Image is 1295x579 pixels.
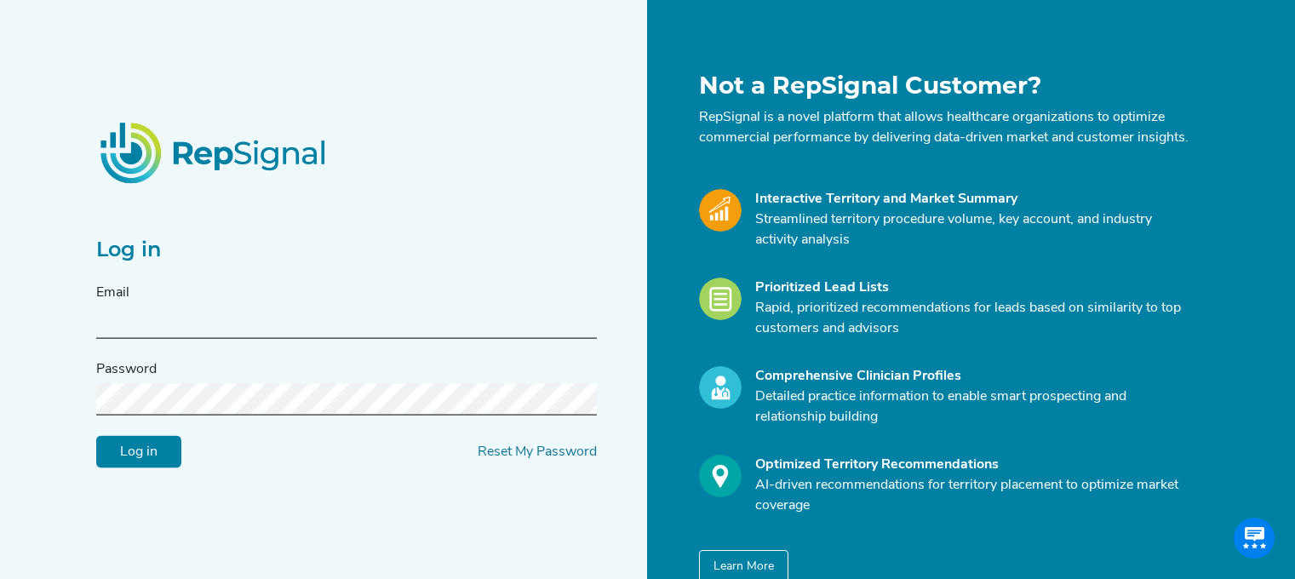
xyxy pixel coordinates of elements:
[755,455,1189,475] div: Optimized Territory Recommendations
[755,189,1189,209] div: Interactive Territory and Market Summary
[96,436,181,468] input: Log in
[755,387,1189,427] p: Detailed practice information to enable smart prospecting and relationship building
[699,366,742,409] img: Profile_Icon.739e2aba.svg
[96,283,129,303] label: Email
[96,359,157,380] label: Password
[755,366,1189,387] div: Comprehensive Clinician Profiles
[699,72,1189,100] h1: Not a RepSignal Customer?
[699,189,742,232] img: Market_Icon.a700a4ad.svg
[755,209,1189,250] p: Streamlined territory procedure volume, key account, and industry activity analysis
[699,455,742,497] img: Optimize_Icon.261f85db.svg
[96,238,597,262] h2: Log in
[755,475,1189,516] p: AI-driven recommendations for territory placement to optimize market coverage
[755,298,1189,339] p: Rapid, prioritized recommendations for leads based on similarity to top customers and advisors
[755,278,1189,298] div: Prioritized Lead Lists
[79,101,350,204] img: RepSignalLogo.20539ed3.png
[699,107,1189,148] p: RepSignal is a novel platform that allows healthcare organizations to optimize commercial perform...
[699,278,742,320] img: Leads_Icon.28e8c528.svg
[478,445,597,459] a: Reset My Password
